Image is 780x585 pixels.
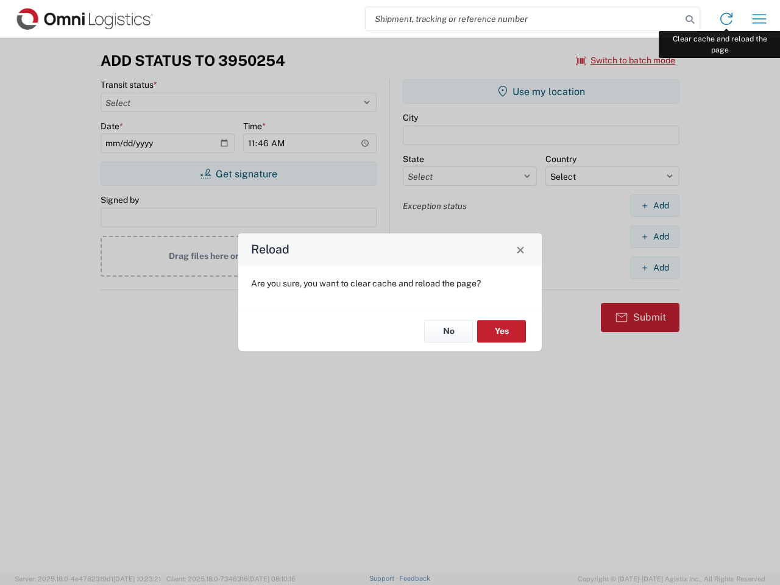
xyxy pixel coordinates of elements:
button: Close [512,241,529,258]
button: Yes [477,320,526,342]
h4: Reload [251,241,289,258]
input: Shipment, tracking or reference number [366,7,681,30]
button: No [424,320,473,342]
p: Are you sure, you want to clear cache and reload the page? [251,278,529,289]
